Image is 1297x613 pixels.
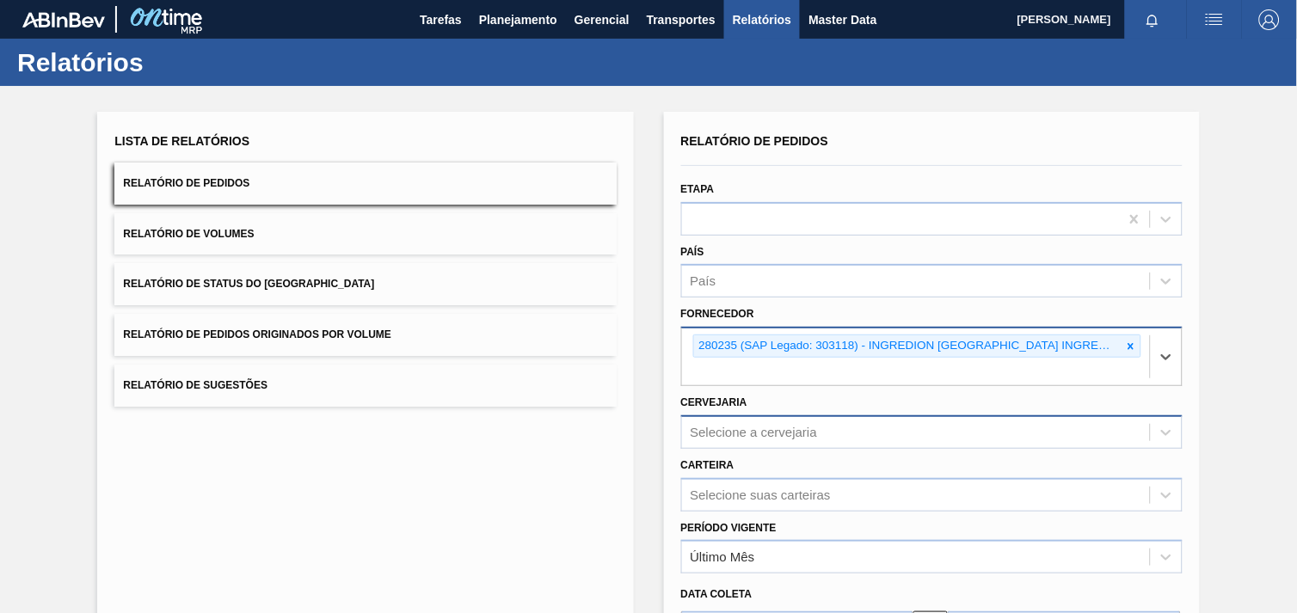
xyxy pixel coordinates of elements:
[691,550,755,565] div: Último Mês
[123,177,249,189] span: Relatório de Pedidos
[114,314,616,356] button: Relatório de Pedidos Originados por Volume
[681,588,753,600] span: Data coleta
[691,274,716,289] div: País
[681,459,735,471] label: Carteira
[733,9,791,30] span: Relatórios
[479,9,557,30] span: Planejamento
[123,228,254,240] span: Relatório de Volumes
[114,134,249,148] span: Lista de Relatórios
[114,213,616,255] button: Relatório de Volumes
[681,308,754,320] label: Fornecedor
[808,9,876,30] span: Master Data
[1125,8,1180,32] button: Notificações
[114,365,616,407] button: Relatório de Sugestões
[647,9,716,30] span: Transportes
[681,134,829,148] span: Relatório de Pedidos
[681,246,704,258] label: País
[114,263,616,305] button: Relatório de Status do [GEOGRAPHIC_DATA]
[681,396,747,408] label: Cervejaria
[17,52,323,72] h1: Relatórios
[681,522,777,534] label: Período Vigente
[114,162,616,205] button: Relatório de Pedidos
[123,278,374,290] span: Relatório de Status do [GEOGRAPHIC_DATA]
[575,9,630,30] span: Gerencial
[1204,9,1225,30] img: userActions
[694,335,1122,357] div: 280235 (SAP Legado: 303118) - INGREDION [GEOGRAPHIC_DATA] INGREDIENTES
[123,328,391,340] span: Relatório de Pedidos Originados por Volume
[1259,9,1280,30] img: Logout
[681,183,715,195] label: Etapa
[691,425,818,439] div: Selecione a cervejaria
[691,487,831,502] div: Selecione suas carteiras
[420,9,462,30] span: Tarefas
[123,379,267,391] span: Relatório de Sugestões
[22,12,105,28] img: TNhmsLtSVTkK8tSr43FrP2fwEKptu5GPRR3wAAAABJRU5ErkJggg==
